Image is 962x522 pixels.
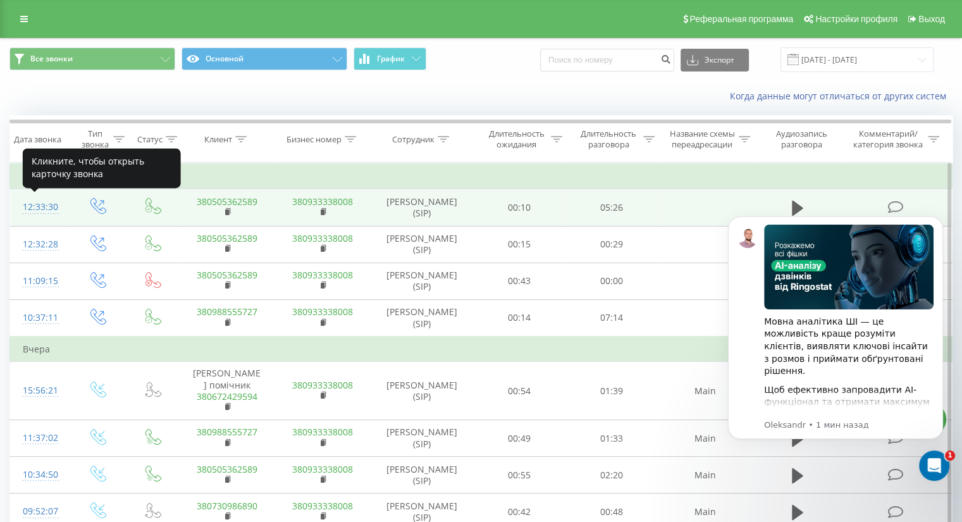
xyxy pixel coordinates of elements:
div: Кликните, чтобы открыть карточку звонка [23,148,181,188]
td: 00:14 [474,299,565,337]
a: 380505362589 [197,463,257,475]
div: Аудиозапись разговора [765,128,839,150]
a: Когда данные могут отличаться от других систем [730,90,953,102]
td: 01:33 [565,420,657,457]
button: Все звонки [9,47,175,70]
div: Статус [137,134,163,145]
td: 00:29 [565,226,657,263]
a: 380988555727 [197,306,257,318]
a: 380672429594 [197,390,257,402]
input: Поиск по номеру [540,49,674,71]
div: Комментарий/категория звонка [851,128,925,150]
td: Main [657,420,753,457]
td: [PERSON_NAME] (SIP) [371,226,474,263]
td: 00:54 [474,362,565,420]
div: Сотрудник [392,134,435,145]
div: Бизнес номер [287,134,342,145]
div: Дата звонка [14,134,61,145]
td: 00:00 [565,263,657,299]
button: График [354,47,426,70]
td: Вчера [10,337,953,362]
div: Тип звонка [80,128,109,150]
a: 380505362589 [197,196,257,208]
td: 00:43 [474,263,565,299]
td: 00:49 [474,420,565,457]
span: Выход [918,14,945,24]
div: 10:34:50 [23,463,56,487]
td: [PERSON_NAME] (SIP) [371,189,474,226]
span: 1 [945,451,955,461]
iframe: Intercom notifications сообщение [709,197,962,488]
span: Настройки профиля [815,14,897,24]
div: 12:33:30 [23,195,56,220]
td: 00:10 [474,189,565,226]
button: Экспорт [681,49,749,71]
td: Сегодня [10,164,953,189]
td: [PERSON_NAME] (SIP) [371,457,474,494]
a: 380933338008 [292,306,353,318]
div: Название схемы переадресации [669,128,736,150]
div: Длительность разговора [577,128,640,150]
a: 380505362589 [197,269,257,281]
a: 380933338008 [292,232,353,244]
td: [PERSON_NAME] (SIP) [371,420,474,457]
div: Клиент [204,134,232,145]
a: 380505362589 [197,232,257,244]
td: 02:20 [565,457,657,494]
td: [PERSON_NAME] помічник [179,362,274,420]
div: 12:32:28 [23,232,56,257]
div: 15:56:21 [23,378,56,403]
button: Основной [182,47,347,70]
td: 07:14 [565,299,657,337]
td: 05:26 [565,189,657,226]
td: Main [657,457,753,494]
span: График [377,54,405,63]
a: 380730986890 [197,500,257,512]
div: 11:09:15 [23,269,56,294]
div: 10:37:11 [23,306,56,330]
a: 380933338008 [292,500,353,512]
div: Длительность ожидания [485,128,548,150]
a: 380933338008 [292,196,353,208]
td: 01:39 [565,362,657,420]
span: Реферальная программа [689,14,793,24]
a: 380933338008 [292,463,353,475]
a: 380988555727 [197,426,257,438]
td: [PERSON_NAME] (SIP) [371,263,474,299]
td: [PERSON_NAME] (SIP) [371,362,474,420]
td: 00:55 [474,457,565,494]
a: 380933338008 [292,269,353,281]
a: 380933338008 [292,426,353,438]
td: Main [657,362,753,420]
td: [PERSON_NAME] (SIP) [371,299,474,337]
span: Все звонки [30,54,73,64]
iframe: Intercom live chat [919,451,949,481]
td: 00:15 [474,226,565,263]
a: 380933338008 [292,379,353,391]
div: 11:37:02 [23,426,56,451]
